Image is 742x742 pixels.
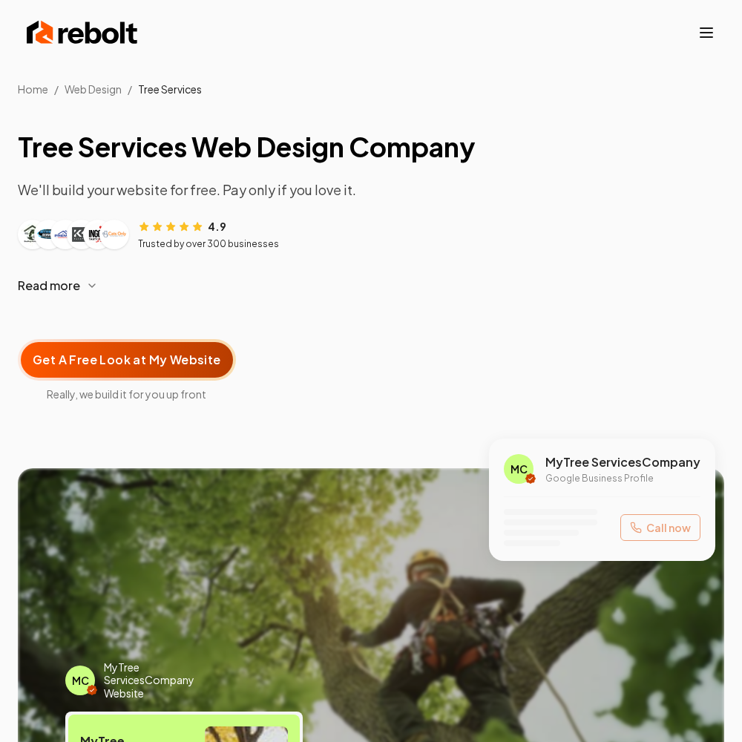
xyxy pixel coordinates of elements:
[72,673,89,688] span: MC
[102,223,126,246] img: Customer logo 6
[545,473,700,485] p: Google Business Profile
[33,351,221,369] span: Get A Free Look at My Website
[18,277,80,295] span: Read more
[18,132,724,162] h1: Tree Services Web Design Company
[18,180,724,200] p: We'll build your website for free. Pay only if you love it.
[18,339,236,381] button: Get A Free Look at My Website
[138,238,279,250] p: Trusted by over 300 businesses
[54,82,59,96] li: /
[138,82,202,96] span: Tree Services
[86,223,110,246] img: Customer logo 5
[18,218,724,250] article: Customer reviews
[18,315,236,401] a: Get A Free Look at My WebsiteReally, we build it for you up front
[104,661,223,700] span: My Tree Services Company Website
[18,387,236,401] span: Really, we build it for you up front
[53,223,77,246] img: Customer logo 3
[65,82,122,96] span: Web Design
[697,24,715,42] button: Toggle mobile menu
[70,223,93,246] img: Customer logo 4
[128,82,132,96] li: /
[545,453,700,471] span: My Tree Services Company
[21,223,45,246] img: Customer logo 1
[18,220,129,249] div: Customer logos
[510,462,528,476] span: MC
[18,268,724,303] button: Read more
[208,219,226,234] span: 4.9
[18,82,48,96] a: Home
[27,18,138,47] img: Rebolt Logo
[37,223,61,246] img: Customer logo 2
[138,218,226,234] div: Rating: 4.9 out of 5 stars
